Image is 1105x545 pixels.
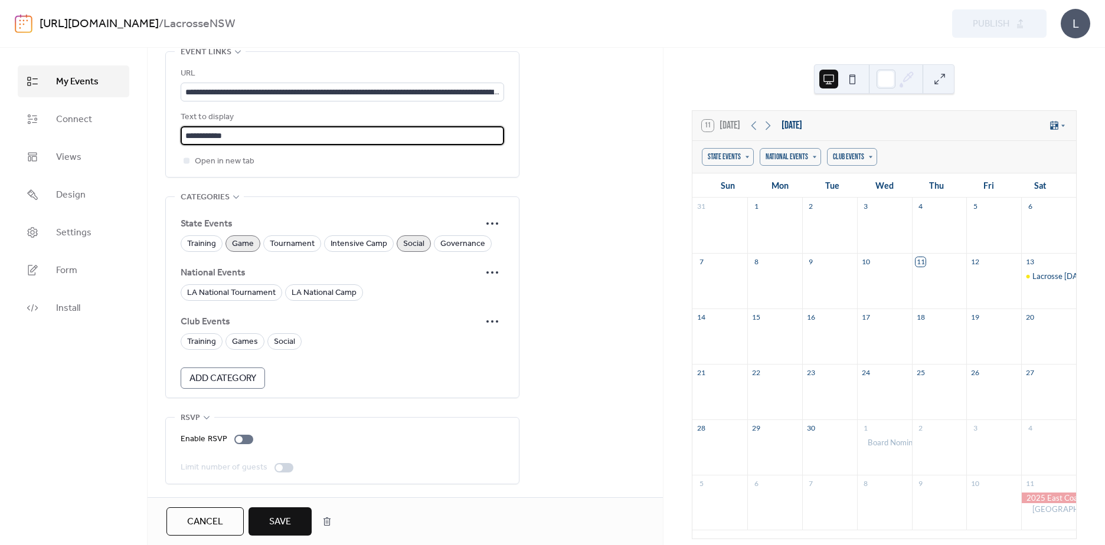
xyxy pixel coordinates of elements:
div: 7 [697,257,707,267]
div: 5 [970,202,980,212]
span: Intensive Camp [331,237,387,251]
a: Install [18,292,129,324]
div: 18 [916,312,926,322]
div: Limit number of guests [181,461,267,475]
a: Form [18,254,129,286]
div: 1 [751,202,761,212]
div: 12 [970,257,980,267]
div: 14 [697,312,707,322]
a: Settings [18,216,129,248]
div: 2 [916,423,926,433]
img: logo [15,14,32,33]
div: Mon [754,173,806,198]
div: 4 [1025,423,1035,433]
button: Save [249,507,312,536]
a: Views [18,141,129,173]
span: Training [187,237,216,251]
div: 6 [1025,202,1035,212]
div: 27 [1025,367,1035,377]
div: 3 [970,423,980,433]
div: 11 [1025,478,1035,488]
div: 6 [751,478,761,488]
div: 19 [970,312,980,322]
div: 22 [751,367,761,377]
div: Board Nominations Due [857,437,912,448]
div: 15 [751,312,761,322]
div: 7 [806,478,816,488]
div: 28 [697,423,707,433]
span: LA National Camp [292,286,357,300]
span: Governance [440,237,485,251]
div: 5 [697,478,707,488]
div: 2025 East Coast Cup [1021,493,1076,503]
button: Cancel [166,507,244,536]
div: 2 [806,202,816,212]
span: Categories [181,191,230,205]
span: Open in new tab [195,155,254,169]
div: Lacrosse Carnival [1021,271,1076,281]
span: Settings [56,226,91,240]
span: Design [56,188,86,202]
span: RSVP [181,411,200,425]
div: 31 [697,202,707,212]
div: 16 [806,312,816,322]
div: 25 [916,367,926,377]
div: 10 [970,478,980,488]
div: Enable RSVP [181,432,227,446]
div: [DATE] [782,118,802,133]
div: 21 [697,367,707,377]
div: 8 [861,478,871,488]
div: 9 [916,478,926,488]
span: Tournament [270,237,315,251]
div: 29 [751,423,761,433]
span: Game [232,237,254,251]
div: Lacrosse [DATE] [1032,271,1089,281]
span: Form [56,264,77,278]
div: URL [181,67,502,81]
span: Club Events [181,315,480,329]
span: State Events [181,217,480,231]
span: Social [274,335,295,349]
div: 26 [970,367,980,377]
div: 30 [806,423,816,433]
div: 24 [861,367,871,377]
span: Games [232,335,258,349]
div: 23 [806,367,816,377]
div: New South Wales Lacrosse Inc. Annual General Meeting [1021,504,1076,514]
div: 13 [1025,257,1035,267]
a: Connect [18,103,129,135]
span: Event links [181,45,231,60]
div: L [1061,9,1090,38]
div: 17 [861,312,871,322]
div: 10 [861,257,871,267]
span: Training [187,335,216,349]
div: Tue [806,173,858,198]
a: [URL][DOMAIN_NAME] [40,13,159,35]
button: Add Category [181,367,265,389]
span: LA National Tournament [187,286,276,300]
div: 3 [861,202,871,212]
span: Save [269,515,291,529]
div: Thu [910,173,962,198]
div: Sat [1015,173,1067,198]
div: Sun [702,173,754,198]
div: 9 [806,257,816,267]
div: 20 [1025,312,1035,322]
span: My Events [56,75,99,89]
span: Install [56,301,80,316]
div: 11 [916,257,926,267]
span: Connect [56,113,92,127]
div: Board Nominations Due [868,437,949,448]
div: 4 [916,202,926,212]
span: Views [56,150,81,165]
div: Text to display [181,110,502,124]
a: My Events [18,65,129,97]
div: 8 [751,257,761,267]
span: National Events [181,266,480,280]
span: Cancel [187,515,223,529]
div: Fri [962,173,1014,198]
b: / [159,13,164,35]
div: 1 [861,423,871,433]
div: Wed [858,173,910,198]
